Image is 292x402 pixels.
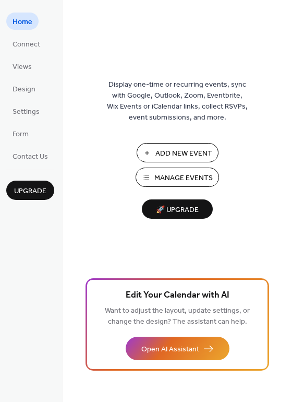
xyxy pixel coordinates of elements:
[155,148,212,159] span: Add New Event
[13,17,32,28] span: Home
[105,304,250,329] span: Want to adjust the layout, update settings, or change the design? The assistant can help.
[13,62,32,73] span: Views
[14,186,46,197] span: Upgrade
[137,143,218,162] button: Add New Event
[126,288,229,303] span: Edit Your Calendar with AI
[142,199,213,219] button: 🚀 Upgrade
[6,102,46,120] a: Settings
[13,39,40,50] span: Connect
[13,151,48,162] span: Contact Us
[13,129,29,140] span: Form
[154,173,213,184] span: Manage Events
[136,168,219,187] button: Manage Events
[13,84,35,95] span: Design
[148,203,206,217] span: 🚀 Upgrade
[6,13,39,30] a: Home
[107,79,248,123] span: Display one-time or recurring events, sync with Google, Outlook, Zoom, Eventbrite, Wix Events or ...
[6,57,38,75] a: Views
[141,344,199,355] span: Open AI Assistant
[6,147,54,164] a: Contact Us
[6,181,54,200] button: Upgrade
[13,107,40,117] span: Settings
[126,337,229,360] button: Open AI Assistant
[6,35,46,52] a: Connect
[6,125,35,142] a: Form
[6,80,42,97] a: Design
